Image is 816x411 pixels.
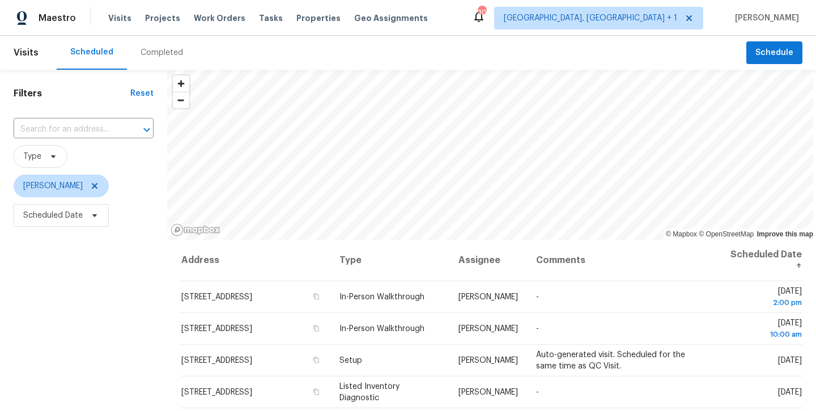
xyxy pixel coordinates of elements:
input: Search for an address... [14,121,122,138]
span: Listed Inventory Diagnostic [339,383,399,402]
th: Comments [527,240,713,281]
span: [PERSON_NAME] [458,357,518,365]
span: [PERSON_NAME] [458,293,518,301]
span: - [536,293,539,301]
span: [STREET_ADDRESS] [181,388,252,396]
span: - [536,388,539,396]
button: Zoom in [173,75,189,92]
span: - [536,325,539,333]
button: Copy Address [311,291,321,302]
div: Scheduled [70,46,113,58]
button: Zoom out [173,92,189,108]
span: [STREET_ADDRESS] [181,357,252,365]
span: Setup [339,357,362,365]
span: Type [23,151,41,162]
a: Improve this map [757,230,813,238]
span: [DATE] [723,319,802,340]
th: Scheduled Date ↑ [714,240,802,281]
span: [DATE] [723,287,802,308]
button: Copy Address [311,387,321,397]
span: [PERSON_NAME] [23,180,83,192]
span: [PERSON_NAME] [458,388,518,396]
a: OpenStreetMap [699,230,754,238]
button: Copy Address [311,323,321,333]
span: Maestro [39,12,76,24]
span: In-Person Walkthrough [339,325,424,333]
div: 10:00 am [723,329,802,340]
button: Open [139,122,155,138]
th: Assignee [449,240,527,281]
span: Projects [145,12,180,24]
a: Mapbox [666,230,697,238]
a: Mapbox homepage [171,223,220,236]
span: Work Orders [194,12,245,24]
span: [DATE] [778,388,802,396]
span: Scheduled Date [23,210,83,221]
span: Geo Assignments [354,12,428,24]
span: [PERSON_NAME] [730,12,799,24]
th: Type [330,240,450,281]
div: 2:00 pm [723,297,802,308]
span: [STREET_ADDRESS] [181,293,252,301]
span: [STREET_ADDRESS] [181,325,252,333]
h1: Filters [14,88,130,99]
button: Schedule [746,41,802,65]
span: [GEOGRAPHIC_DATA], [GEOGRAPHIC_DATA] + 1 [504,12,677,24]
span: [DATE] [778,357,802,365]
span: Properties [296,12,341,24]
span: Schedule [755,46,793,60]
span: In-Person Walkthrough [339,293,424,301]
div: Reset [130,88,154,99]
span: Visits [108,12,131,24]
div: 30 [478,7,486,18]
div: Completed [141,47,183,58]
span: Visits [14,40,39,65]
span: Auto-generated visit. Scheduled for the same time as QC Visit. [536,351,685,370]
span: [PERSON_NAME] [458,325,518,333]
span: Tasks [259,14,283,22]
th: Address [181,240,330,281]
canvas: Map [167,70,813,240]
